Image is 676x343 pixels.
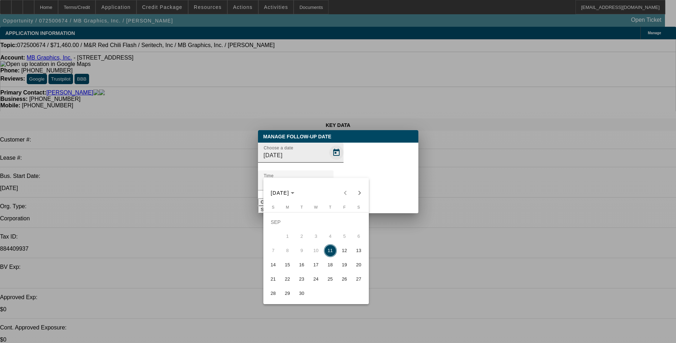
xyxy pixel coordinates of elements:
[324,230,337,243] span: 4
[281,230,294,243] span: 1
[337,244,352,258] button: September 12, 2025
[295,273,308,286] span: 23
[338,244,351,257] span: 12
[309,258,323,272] button: September 17, 2025
[352,273,365,286] span: 27
[338,273,351,286] span: 26
[280,258,295,272] button: September 15, 2025
[267,258,280,271] span: 14
[267,244,280,257] span: 7
[281,273,294,286] span: 22
[280,229,295,244] button: September 1, 2025
[300,205,303,209] span: T
[295,244,308,257] span: 9
[323,272,337,286] button: September 25, 2025
[266,286,280,301] button: September 28, 2025
[314,205,318,209] span: W
[295,286,309,301] button: September 30, 2025
[309,272,323,286] button: September 24, 2025
[357,205,360,209] span: S
[337,229,352,244] button: September 5, 2025
[271,190,289,196] span: [DATE]
[295,287,308,300] span: 30
[352,244,365,257] span: 13
[267,273,280,286] span: 21
[352,230,365,243] span: 6
[286,205,289,209] span: M
[352,272,366,286] button: September 27, 2025
[338,230,351,243] span: 5
[266,272,280,286] button: September 21, 2025
[352,258,365,271] span: 20
[266,244,280,258] button: September 7, 2025
[280,286,295,301] button: September 29, 2025
[309,244,323,258] button: September 10, 2025
[266,215,366,229] td: SEP
[295,229,309,244] button: September 2, 2025
[352,186,367,200] button: Next month
[266,258,280,272] button: September 14, 2025
[343,205,346,209] span: F
[268,186,298,199] button: Choose month and year
[309,229,323,244] button: September 3, 2025
[280,244,295,258] button: September 8, 2025
[310,258,322,271] span: 17
[324,273,337,286] span: 25
[324,244,337,257] span: 11
[323,258,337,272] button: September 18, 2025
[352,258,366,272] button: September 20, 2025
[295,258,308,271] span: 16
[338,258,351,271] span: 19
[281,244,294,257] span: 8
[281,258,294,271] span: 15
[267,287,280,300] span: 28
[323,229,337,244] button: September 4, 2025
[295,258,309,272] button: September 16, 2025
[323,244,337,258] button: September 11, 2025
[310,230,322,243] span: 3
[324,258,337,271] span: 18
[310,244,322,257] span: 10
[295,230,308,243] span: 2
[337,258,352,272] button: September 19, 2025
[329,205,331,209] span: T
[272,205,274,209] span: S
[281,287,294,300] span: 29
[295,244,309,258] button: September 9, 2025
[352,244,366,258] button: September 13, 2025
[337,272,352,286] button: September 26, 2025
[352,229,366,244] button: September 6, 2025
[280,272,295,286] button: September 22, 2025
[295,272,309,286] button: September 23, 2025
[310,273,322,286] span: 24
